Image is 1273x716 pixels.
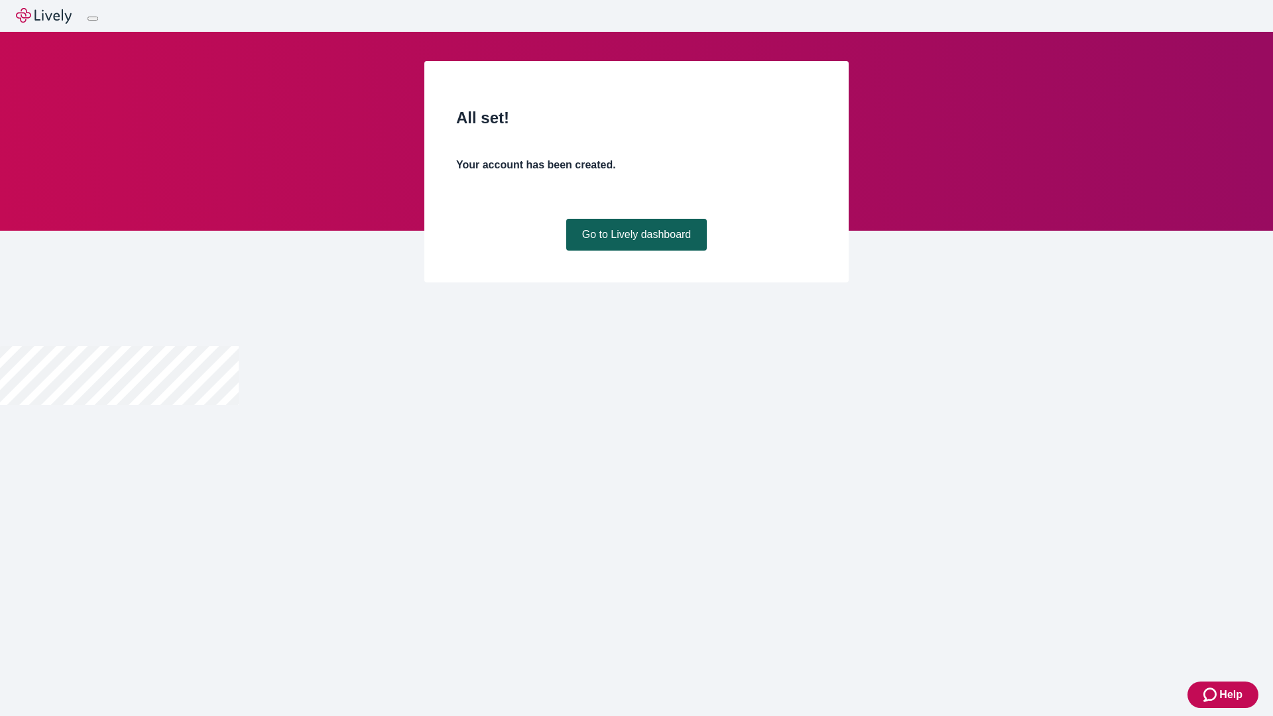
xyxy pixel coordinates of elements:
button: Zendesk support iconHelp [1187,682,1258,708]
h4: Your account has been created. [456,157,817,173]
svg: Zendesk support icon [1203,687,1219,703]
a: Go to Lively dashboard [566,219,707,251]
button: Log out [88,17,98,21]
span: Help [1219,687,1243,703]
img: Lively [16,8,72,24]
h2: All set! [456,106,817,130]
